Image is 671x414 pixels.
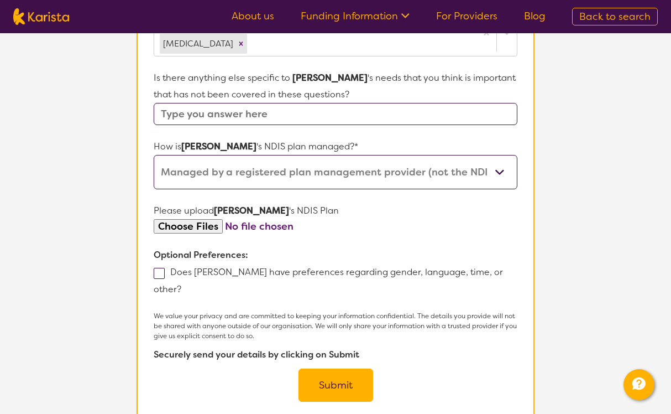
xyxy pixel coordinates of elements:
[572,8,658,25] a: Back to search
[154,311,517,341] p: We value your privacy and are committed to keeping your information confidential. The details you...
[301,9,410,23] a: Funding Information
[154,249,248,261] b: Optional Preferences:
[154,138,517,155] p: How is 's NDIS plan managed?*
[436,9,497,23] a: For Providers
[235,34,247,54] div: Remove Speech therapy
[160,34,235,54] div: [MEDICAL_DATA]
[154,349,359,360] b: Securely send your details by clicking on Submit
[154,266,503,295] label: Does [PERSON_NAME] have preferences regarding gender, language, time, or other?
[154,103,517,125] input: Type you answer here
[292,72,368,84] strong: [PERSON_NAME]
[154,70,517,103] p: Is there anything else specific to 's needs that you think is important that has not been covered...
[181,141,256,152] strong: [PERSON_NAME]
[524,9,546,23] a: Blog
[13,8,69,25] img: Karista logo
[579,10,651,23] span: Back to search
[623,369,654,400] button: Channel Menu
[214,205,289,216] strong: [PERSON_NAME]
[154,203,517,219] p: Please upload 's NDIS Plan
[232,9,274,23] a: About us
[298,369,373,402] button: Submit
